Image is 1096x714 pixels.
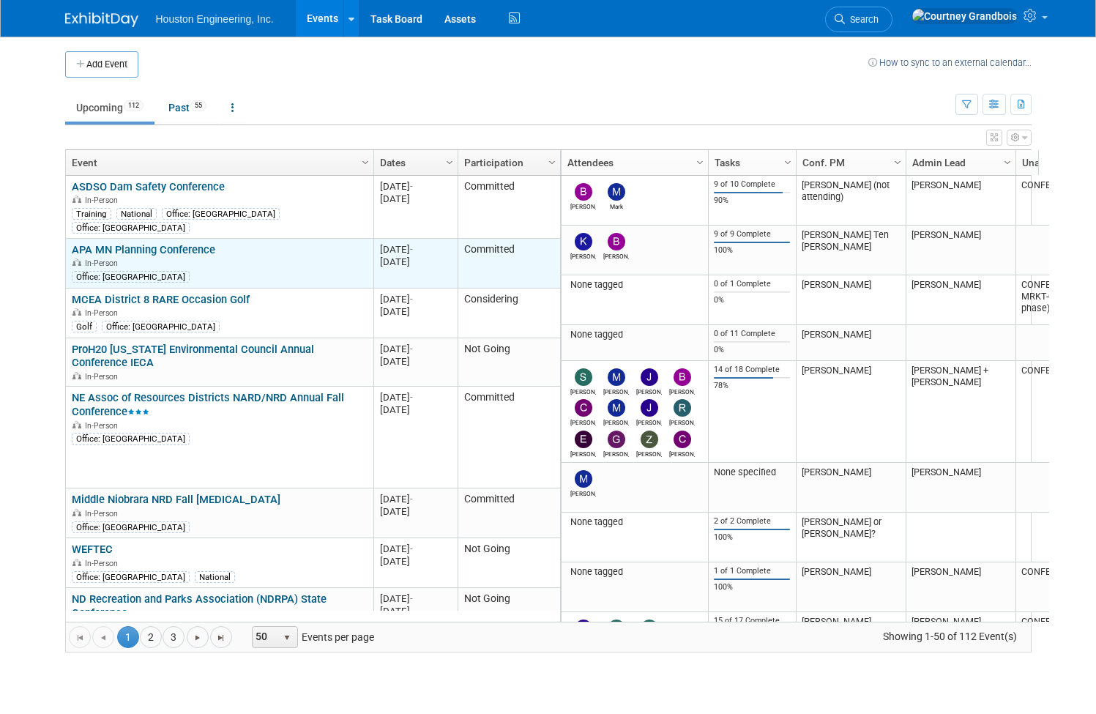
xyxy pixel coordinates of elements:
[215,632,227,644] span: Go to the last page
[357,150,373,172] a: Column Settings
[575,183,592,201] img: Bret Zimmerman
[72,222,190,234] div: Office: [GEOGRAPHIC_DATA]
[65,94,154,122] a: Upcoming112
[380,391,451,404] div: [DATE]
[912,150,1006,175] a: Admin Lead
[72,521,190,533] div: Office: [GEOGRAPHIC_DATA]
[570,488,596,497] div: Mike Van Hove
[714,365,790,375] div: 14 of 18 Complete
[906,361,1015,463] td: [PERSON_NAME] + [PERSON_NAME]
[636,448,662,458] div: Zach Herrmann
[567,150,698,175] a: Attendees
[441,150,458,172] a: Column Settings
[825,7,892,32] a: Search
[85,421,122,431] span: In-Person
[85,372,122,382] span: In-Person
[410,181,413,192] span: -
[906,176,1015,226] td: [PERSON_NAME]
[567,329,702,341] div: None tagged
[458,538,560,588] td: Not Going
[714,196,790,206] div: 90%
[999,150,1015,172] a: Column Settings
[380,404,451,416] div: [DATE]
[575,368,592,386] img: Sara Mechtenberg
[608,368,625,386] img: Michael Sotak
[281,632,293,644] span: select
[380,343,451,355] div: [DATE]
[195,571,235,583] div: National
[410,543,413,554] span: -
[72,433,190,445] div: Office: [GEOGRAPHIC_DATA]
[780,150,796,172] a: Column Settings
[192,632,204,644] span: Go to the next page
[714,466,790,478] div: None specified
[458,387,560,488] td: Committed
[674,368,691,386] img: Bob Gregalunas
[802,150,896,175] a: Conf. PM
[715,150,786,175] a: Tasks
[210,626,232,648] a: Go to the last page
[669,417,695,426] div: Ryan Roenigk
[714,345,790,355] div: 0%
[156,13,274,25] span: Houston Engineering, Inc.
[72,259,81,266] img: In-Person Event
[458,588,560,638] td: Not Going
[567,516,702,528] div: None tagged
[714,329,790,339] div: 0 of 11 Complete
[253,627,277,647] span: 50
[380,243,451,256] div: [DATE]
[796,176,906,226] td: [PERSON_NAME] (not attending)
[714,245,790,256] div: 100%
[603,386,629,395] div: Michael Sotak
[890,150,906,172] a: Column Settings
[72,308,81,316] img: In-Person Event
[85,259,122,268] span: In-Person
[603,250,629,260] div: Brett Gunderson
[796,325,906,361] td: [PERSON_NAME]
[163,626,184,648] a: 3
[380,256,451,268] div: [DATE]
[906,562,1015,612] td: [PERSON_NAME]
[444,157,455,168] span: Column Settings
[575,431,592,448] img: Ethan Miller
[714,279,790,289] div: 0 of 1 Complete
[1002,157,1013,168] span: Column Settings
[72,180,225,193] a: ASDSO Dam Safety Conference
[641,620,658,637] img: Sam Trebilcock
[458,239,560,289] td: Committed
[380,193,451,205] div: [DATE]
[380,355,451,368] div: [DATE]
[65,12,138,27] img: ExhibitDay
[796,562,906,612] td: [PERSON_NAME]
[912,8,1018,24] img: Courtney Grandbois
[714,582,790,592] div: 100%
[410,494,413,505] span: -
[72,493,280,506] a: Middle Niobrara NRD Fall [MEDICAL_DATA]
[669,448,695,458] div: Chris Furman
[233,626,389,648] span: Events per page
[570,250,596,260] div: Kyle Ten Napel
[796,513,906,562] td: [PERSON_NAME] or [PERSON_NAME]?
[906,275,1015,325] td: [PERSON_NAME]
[72,509,81,516] img: In-Person Event
[410,343,413,354] span: -
[669,386,695,395] div: Bob Gregalunas
[603,448,629,458] div: Gregg Thielman
[410,593,413,604] span: -
[458,176,560,239] td: Committed
[674,431,691,448] img: Chris Furman
[608,399,625,417] img: Mike Van Hove
[102,321,220,332] div: Office: [GEOGRAPHIC_DATA]
[906,612,1015,662] td: [PERSON_NAME]
[714,516,790,527] div: 2 of 2 Complete
[567,566,702,578] div: None tagged
[892,157,903,168] span: Column Settings
[187,626,209,648] a: Go to the next page
[544,150,560,172] a: Column Settings
[72,208,111,220] div: Training
[845,14,879,25] span: Search
[714,566,790,576] div: 1 of 1 Complete
[567,279,702,291] div: None tagged
[380,493,451,505] div: [DATE]
[380,543,451,555] div: [DATE]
